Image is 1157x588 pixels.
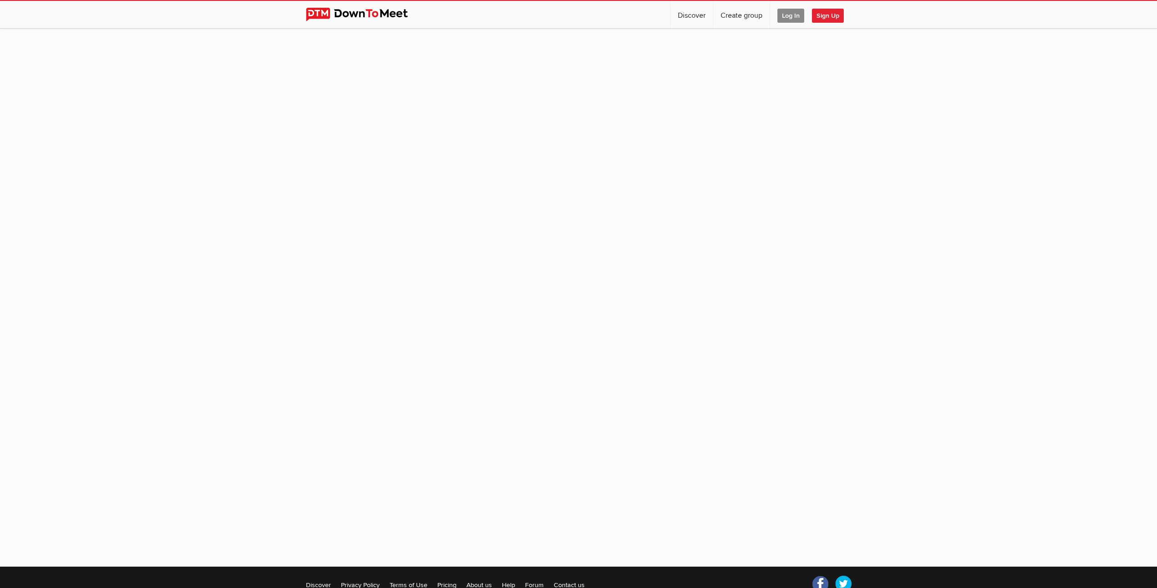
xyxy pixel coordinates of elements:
a: Discover [671,1,713,28]
span: Sign Up [812,9,844,23]
a: Create group [713,1,770,28]
span: Log In [777,9,804,23]
a: Sign Up [812,1,851,28]
img: DownToMeet [306,8,422,21]
a: Log In [770,1,811,28]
